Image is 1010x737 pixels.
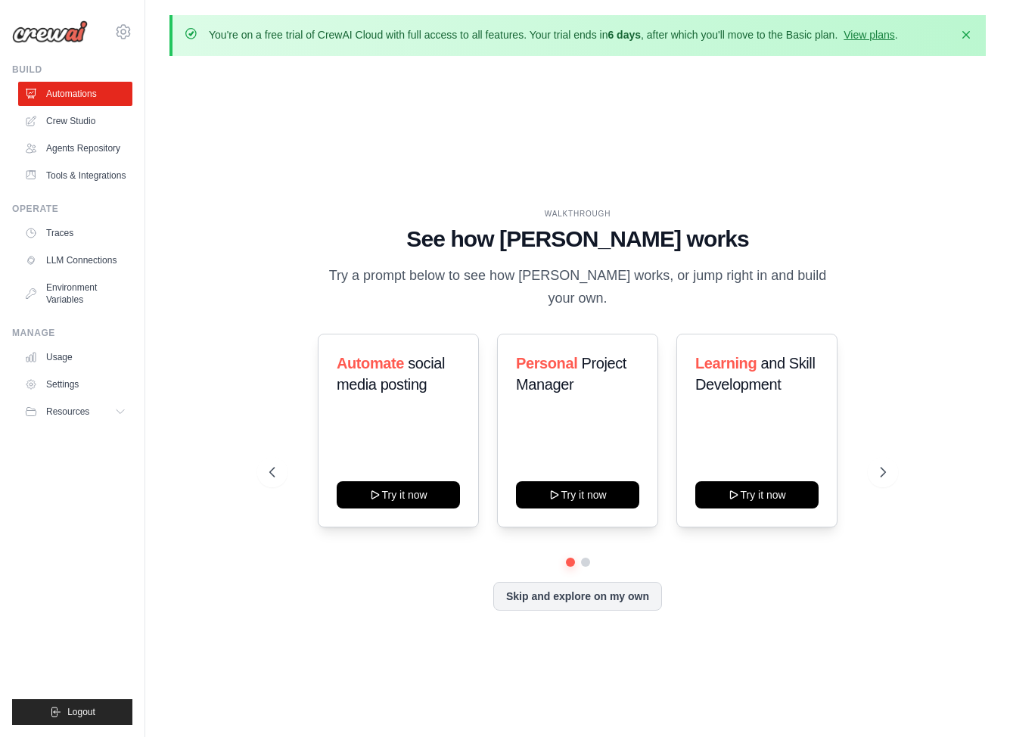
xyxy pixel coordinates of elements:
[337,355,445,393] span: social media posting
[18,372,132,396] a: Settings
[695,355,757,372] span: Learning
[516,481,639,508] button: Try it now
[18,275,132,312] a: Environment Variables
[18,345,132,369] a: Usage
[269,225,886,253] h1: See how [PERSON_NAME] works
[18,82,132,106] a: Automations
[18,248,132,272] a: LLM Connections
[516,355,577,372] span: Personal
[493,582,662,611] button: Skip and explore on my own
[695,355,815,393] span: and Skill Development
[46,406,89,418] span: Resources
[12,327,132,339] div: Manage
[324,265,832,309] p: Try a prompt below to see how [PERSON_NAME] works, or jump right in and build your own.
[18,400,132,424] button: Resources
[608,29,641,41] strong: 6 days
[12,20,88,43] img: Logo
[695,481,819,508] button: Try it now
[12,699,132,725] button: Logout
[18,163,132,188] a: Tools & Integrations
[12,203,132,215] div: Operate
[844,29,894,41] a: View plans
[12,64,132,76] div: Build
[67,706,95,718] span: Logout
[18,109,132,133] a: Crew Studio
[18,221,132,245] a: Traces
[516,355,626,393] span: Project Manager
[269,208,886,219] div: WALKTHROUGH
[18,136,132,160] a: Agents Repository
[209,27,898,42] p: You're on a free trial of CrewAI Cloud with full access to all features. Your trial ends in , aft...
[337,481,460,508] button: Try it now
[337,355,404,372] span: Automate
